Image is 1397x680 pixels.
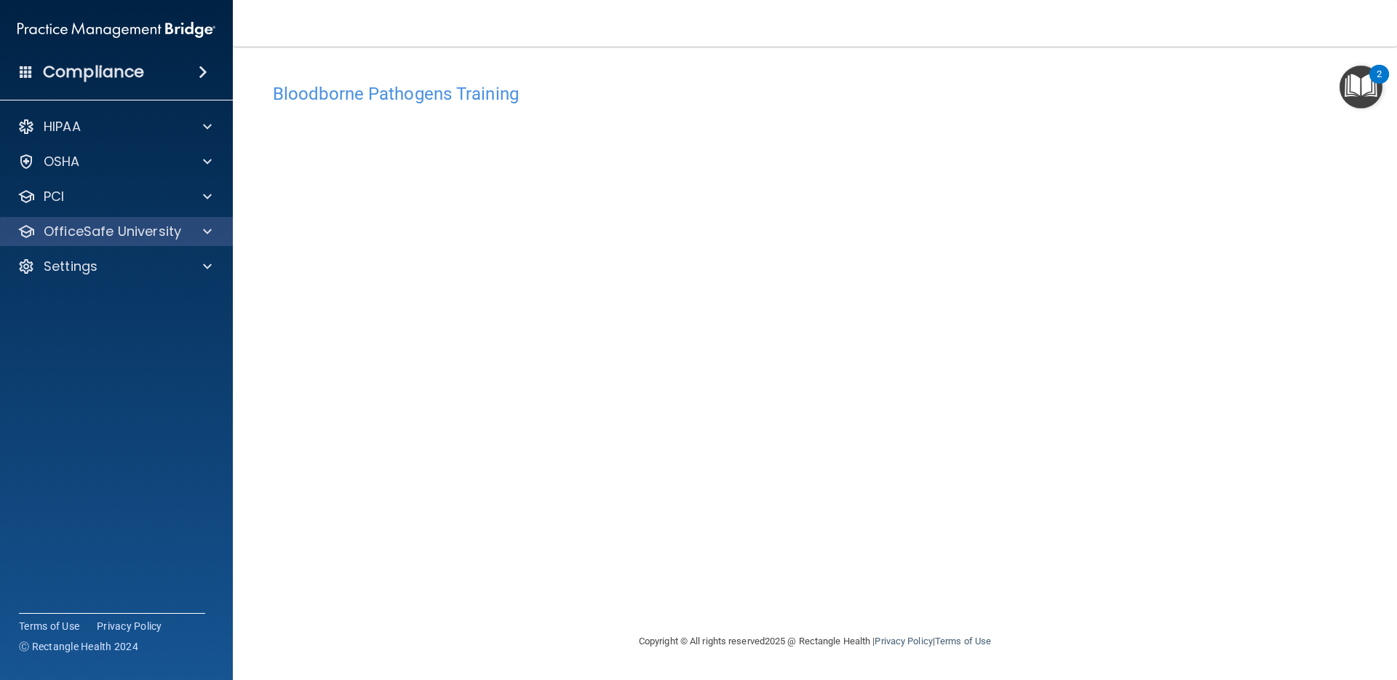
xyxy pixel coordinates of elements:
[17,188,212,205] a: PCI
[97,619,162,633] a: Privacy Policy
[1324,594,1380,649] iframe: Drift Widget Chat Controller
[935,636,991,647] a: Terms of Use
[875,636,932,647] a: Privacy Policy
[44,188,64,205] p: PCI
[1340,66,1382,108] button: Open Resource Center, 2 new notifications
[44,223,181,240] p: OfficeSafe University
[44,153,80,170] p: OSHA
[17,118,212,135] a: HIPAA
[44,258,97,275] p: Settings
[44,118,81,135] p: HIPAA
[19,639,138,654] span: Ⓒ Rectangle Health 2024
[19,619,79,633] a: Terms of Use
[17,15,215,44] img: PMB logo
[549,618,1080,665] div: Copyright © All rights reserved 2025 @ Rectangle Health | |
[17,258,212,275] a: Settings
[273,111,1357,559] iframe: bbp
[43,62,144,82] h4: Compliance
[17,153,212,170] a: OSHA
[17,223,212,240] a: OfficeSafe University
[1377,74,1382,93] div: 2
[273,84,1357,103] h4: Bloodborne Pathogens Training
